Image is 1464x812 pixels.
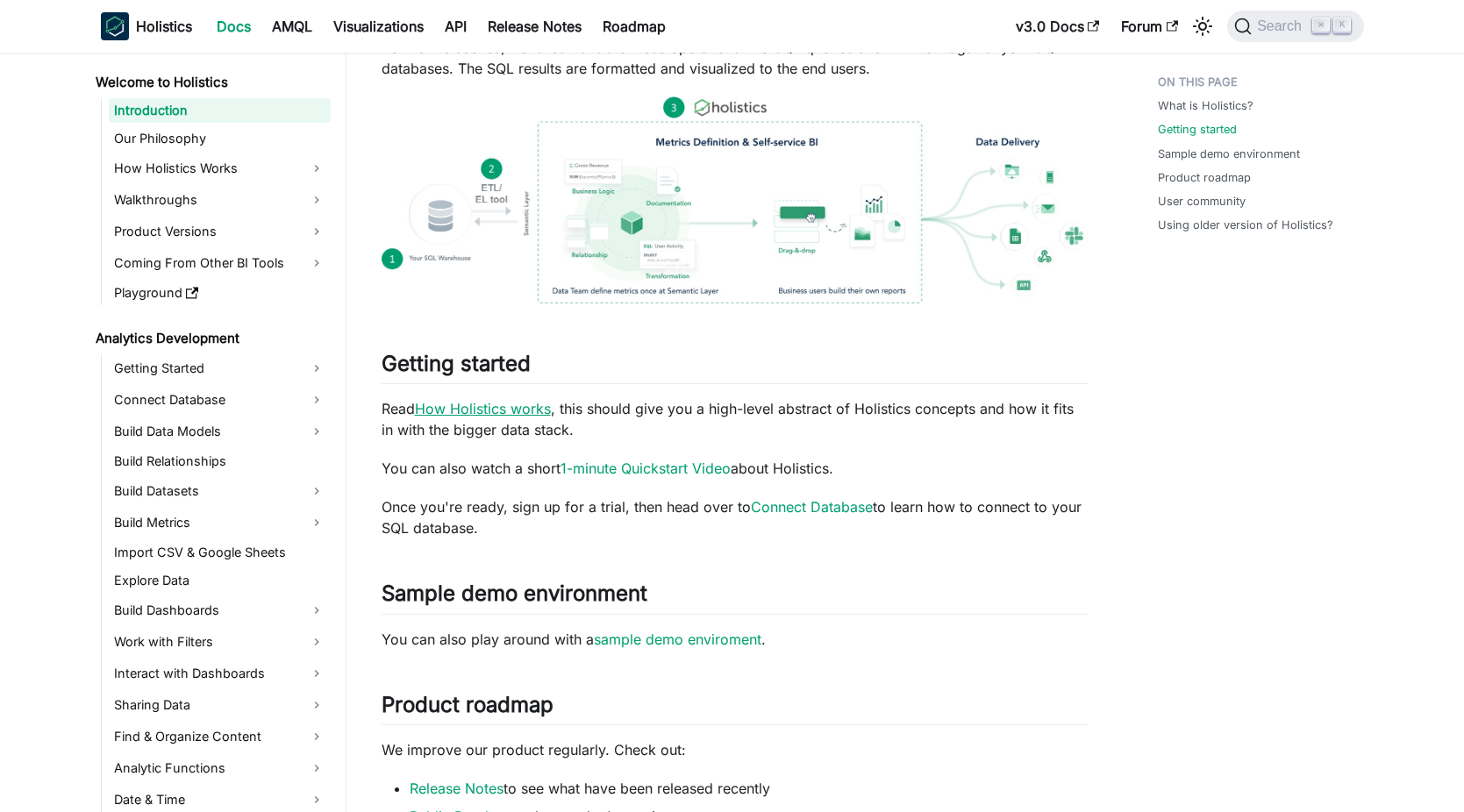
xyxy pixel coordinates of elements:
[1158,169,1251,186] a: Product roadmap
[1252,18,1312,34] span: Search
[101,12,129,40] img: Holistics
[382,581,1088,614] h2: Sample demo environment
[1333,18,1351,33] kbd: K
[477,12,592,40] a: Release Notes
[410,778,1088,799] li: to see what have been released recently
[109,568,331,593] a: Explore Data
[109,509,331,537] a: Build Metrics
[1312,18,1330,33] kbd: ⌘
[592,12,676,40] a: Roadmap
[206,12,261,40] a: Docs
[109,98,331,123] a: Introduction
[109,354,331,382] a: Getting Started
[382,692,1088,725] h2: Product roadmap
[1110,12,1189,40] a: Forum
[415,400,551,417] a: How Holistics works
[109,659,331,687] a: Interact with Dashboards
[109,449,331,474] a: Build Relationships
[136,16,192,37] b: Holistics
[109,217,331,246] a: Product Versions
[109,281,331,305] a: Playground
[1158,97,1253,114] a: What is Holistics?
[261,12,323,40] a: AMQL
[109,417,331,445] a: Build Data Models
[382,351,1088,384] h2: Getting started
[109,477,331,505] a: Build Datasets
[382,496,1088,538] p: Once you're ready, sign up for a trial, then head over to to learn how to connect to your SQL dat...
[109,628,331,656] a: Work with Filters
[1158,193,1246,210] a: User community
[83,53,346,812] nav: Docs sidebar
[1227,11,1363,42] button: Search (Command+K)
[109,249,331,277] a: Coming From Other BI Tools
[1158,217,1333,233] a: Using older version of Holistics?
[109,540,331,565] a: Import CSV & Google Sheets
[382,629,1088,650] p: You can also play around with a .
[109,596,331,624] a: Build Dashboards
[1158,121,1237,138] a: Getting started
[1158,146,1300,162] a: Sample demo environment
[382,458,1088,479] p: You can also watch a short about Holistics.
[382,398,1088,440] p: Read , this should give you a high-level abstract of Holistics concepts and how it fits in with t...
[101,12,192,40] a: HolisticsHolistics
[109,691,331,719] a: Sharing Data
[410,780,503,797] a: Release Notes
[109,126,331,151] a: Our Philosophy
[382,37,1088,79] p: Behind the scenes, Holistics translate these operations into SQL queries and run them against you...
[382,96,1088,303] img: How Holistics fits in your Data Stack
[561,459,731,477] a: 1-minute Quickstart Video
[594,630,761,648] a: sample demo enviroment
[109,386,331,414] a: Connect Database
[109,154,331,182] a: How Holistics Works
[109,723,331,751] a: Find & Organize Content
[751,498,873,516] a: Connect Database
[90,326,331,351] a: Analytics Development
[109,754,331,782] a: Analytic Functions
[109,186,331,214] a: Walkthroughs
[1005,12,1110,40] a: v3.0 Docs
[90,70,331,95] a: Welcome to Holistics
[382,739,1088,760] p: We improve our product regularly. Check out:
[1189,12,1217,40] button: Switch between dark and light mode (currently light mode)
[434,12,477,40] a: API
[323,12,434,40] a: Visualizations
